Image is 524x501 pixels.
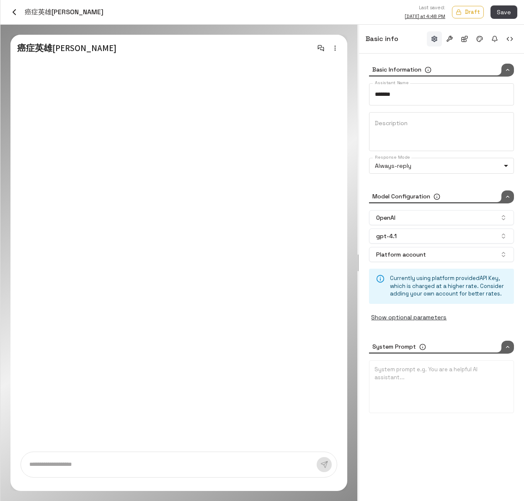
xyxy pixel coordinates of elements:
label: Assistant Name [375,80,408,86]
p: Always-reply [375,162,501,170]
button: Notifications [487,31,502,46]
button: Platform account [369,247,514,262]
button: Integrations [457,31,472,46]
button: OpenAI [369,210,514,225]
label: Response Mode [375,154,410,160]
h6: Model Configuration [372,192,430,201]
h6: Basic info [366,33,398,44]
h6: Basic Information [372,65,421,75]
button: Basic info [427,31,442,46]
p: Currently using platform provided API Key , which is charged at a higher rate. Consider adding yo... [390,275,507,298]
h6: System Prompt [372,342,416,352]
button: Embed [502,31,517,46]
p: 癌症英雄[PERSON_NAME] [17,41,260,54]
button: Tools [442,31,457,46]
button: Branding [472,31,487,46]
button: gpt-4.1 [369,229,514,244]
button: Show optional parameters [369,311,449,324]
